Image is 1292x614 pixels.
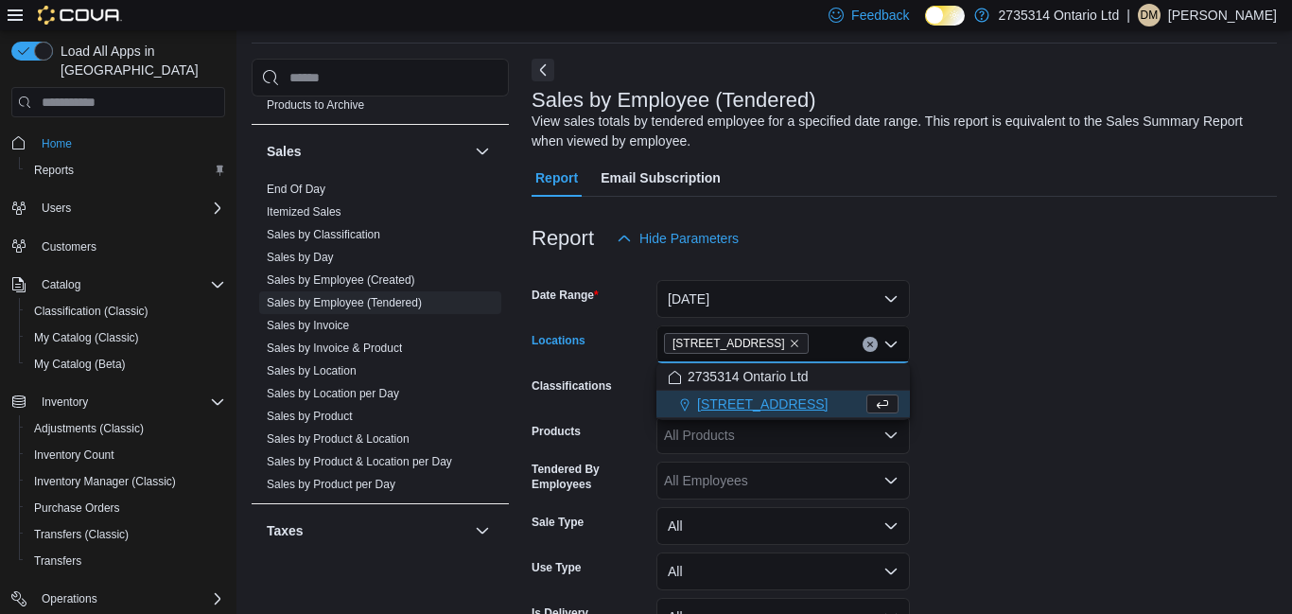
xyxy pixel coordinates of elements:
a: Products to Archive [267,98,364,112]
span: Inventory [34,391,225,413]
a: Inventory Manager (Classic) [26,470,183,493]
p: 2735314 Ontario Ltd [999,4,1120,26]
span: Itemized Sales [267,204,341,219]
button: Transfers (Classic) [19,521,233,548]
a: My Catalog (Classic) [26,326,147,349]
button: Users [4,195,233,221]
span: Catalog [42,277,80,292]
a: Sales by Day [267,251,334,264]
a: Transfers [26,550,89,572]
span: Inventory Manager (Classic) [26,470,225,493]
span: Transfers [26,550,225,572]
button: Reports [19,157,233,184]
span: Inventory [42,395,88,410]
img: Cova [38,6,122,25]
span: [STREET_ADDRESS] [697,395,828,413]
span: Catalog [34,273,225,296]
h3: Sales [267,142,302,161]
a: Sales by Location per Day [267,387,399,400]
span: DM [1141,4,1159,26]
button: Inventory Count [19,442,233,468]
h3: Taxes [267,521,304,540]
span: Sales by Employee (Created) [267,272,415,288]
span: Customers [42,239,96,254]
span: Inventory Count [34,447,114,463]
div: Sales [252,178,509,503]
span: Feedback [851,6,909,25]
span: Purchase Orders [34,500,120,516]
a: Sales by Employee (Tendered) [267,296,422,309]
a: Transfers (Classic) [26,523,136,546]
a: Home [34,132,79,155]
button: Classification (Classic) [19,298,233,325]
span: Reports [26,159,225,182]
button: Sales [267,142,467,161]
label: Tendered By Employees [532,462,649,492]
button: Clear input [863,337,878,352]
button: Remove 268 Sandwich St S from selection in this group [789,338,800,349]
span: My Catalog (Classic) [26,326,225,349]
a: Sales by Product per Day [267,478,395,491]
button: Close list of options [883,337,899,352]
button: Customers [4,233,233,260]
a: Sales by Classification [267,228,380,241]
a: Reports [26,159,81,182]
button: Home [4,129,233,156]
div: Products [252,71,509,124]
span: Sales by Day [267,250,334,265]
button: Adjustments (Classic) [19,415,233,442]
a: Itemized Sales [267,205,341,219]
span: Adjustments (Classic) [26,417,225,440]
span: 2735314 Ontario Ltd [688,367,809,386]
a: Classification (Classic) [26,300,156,323]
span: Sales by Invoice [267,318,349,333]
span: Sales by Location per Day [267,386,399,401]
span: Operations [42,591,97,606]
span: Sales by Product [267,409,353,424]
div: Choose from the following options [656,363,910,418]
a: Sales by Location [267,364,357,377]
a: Inventory Count [26,444,122,466]
button: Sales [471,140,494,163]
button: Taxes [267,521,467,540]
span: My Catalog (Classic) [34,330,139,345]
span: My Catalog (Beta) [26,353,225,376]
span: End Of Day [267,182,325,197]
button: 2735314 Ontario Ltd [656,363,910,391]
span: Sales by Invoice & Product [267,341,402,356]
button: All [656,553,910,590]
button: Hide Parameters [609,219,746,257]
span: Classification (Classic) [26,300,225,323]
span: Sales by Product & Location [267,431,410,447]
a: End Of Day [267,183,325,196]
label: Use Type [532,560,581,575]
label: Classifications [532,378,612,394]
a: Purchase Orders [26,497,128,519]
span: Users [42,201,71,216]
button: My Catalog (Beta) [19,351,233,377]
div: View sales totals by tendered employee for a specified date range. This report is equivalent to t... [532,112,1267,151]
span: Home [42,136,72,151]
span: Customers [34,235,225,258]
div: Desiree Metcalfe [1138,4,1161,26]
span: Inventory Manager (Classic) [34,474,176,489]
button: [DATE] [656,280,910,318]
label: Locations [532,333,585,348]
span: Classification (Classic) [34,304,148,319]
span: [STREET_ADDRESS] [672,334,785,353]
span: 268 Sandwich St S [664,333,809,354]
button: Transfers [19,548,233,574]
button: Taxes [471,519,494,542]
span: Home [34,131,225,154]
button: Operations [34,588,105,610]
span: Sales by Classification [267,227,380,242]
button: Open list of options [883,473,899,488]
span: Report [535,159,578,197]
button: Inventory [34,391,96,413]
button: My Catalog (Classic) [19,325,233,351]
span: Load All Apps in [GEOGRAPHIC_DATA] [53,42,225,79]
a: Sales by Invoice [267,319,349,332]
input: Dark Mode [925,6,965,26]
p: | [1126,4,1130,26]
h3: Report [532,227,594,250]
